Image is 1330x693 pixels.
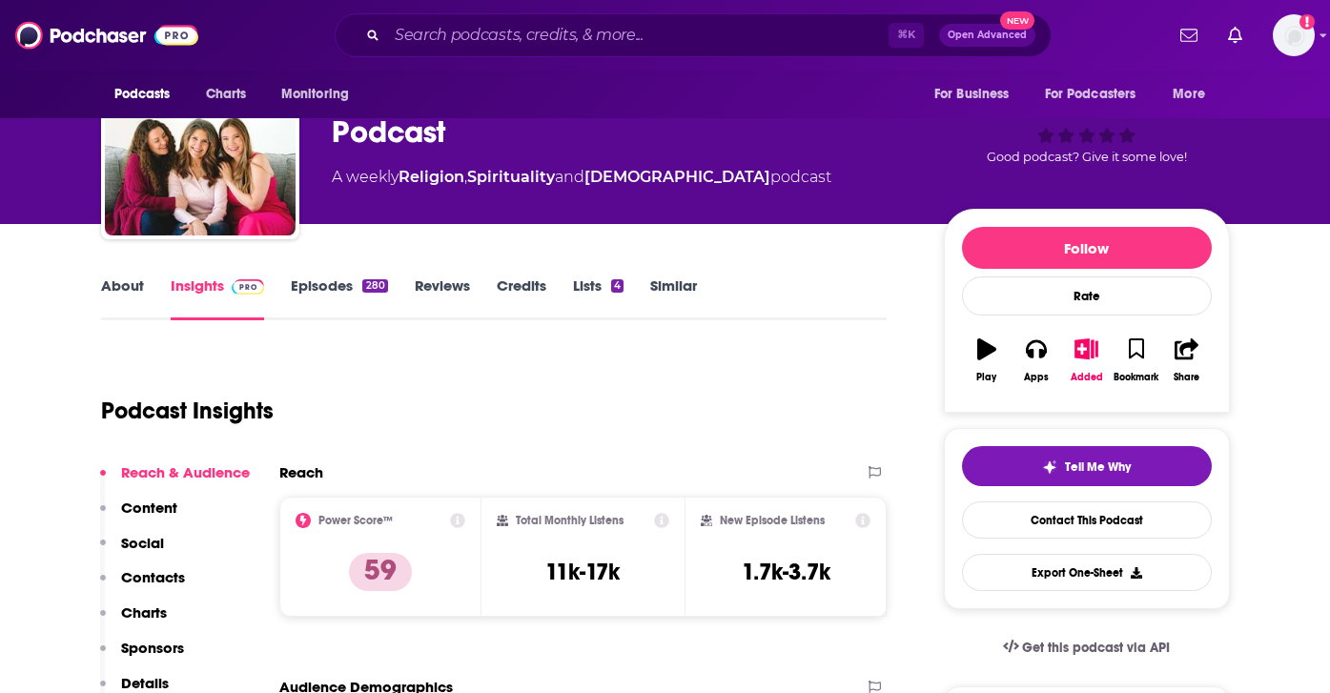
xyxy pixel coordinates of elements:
[921,76,1033,112] button: open menu
[1299,14,1315,30] svg: Add a profile image
[1071,372,1103,383] div: Added
[988,624,1186,671] a: Get this podcast via API
[987,150,1187,164] span: Good podcast? Give it some love!
[121,568,185,586] p: Contacts
[1033,76,1164,112] button: open menu
[611,279,624,293] div: 4
[545,558,620,586] h3: 11k-17k
[516,514,624,527] h2: Total Monthly Listens
[1220,19,1250,51] a: Show notifications dropdown
[1065,459,1131,475] span: Tell Me Why
[291,276,387,320] a: Episodes280
[194,76,258,112] a: Charts
[100,534,164,569] button: Social
[962,227,1212,269] button: Follow
[1273,14,1315,56] button: Show profile menu
[121,463,250,481] p: Reach & Audience
[962,326,1012,395] button: Play
[121,534,164,552] p: Social
[962,554,1212,591] button: Export One-Sheet
[584,168,770,186] a: [DEMOGRAPHIC_DATA]
[1273,14,1315,56] img: User Profile
[1045,81,1136,108] span: For Podcasters
[742,558,830,586] h3: 1.7k-3.7k
[962,501,1212,539] a: Contact This Podcast
[934,81,1010,108] span: For Business
[1159,76,1229,112] button: open menu
[555,168,584,186] span: and
[497,276,546,320] a: Credits
[318,514,393,527] h2: Power Score™
[121,499,177,517] p: Content
[1012,326,1061,395] button: Apps
[268,76,374,112] button: open menu
[1161,326,1211,395] button: Share
[1174,372,1199,383] div: Share
[415,276,470,320] a: Reviews
[114,81,171,108] span: Podcasts
[121,639,184,657] p: Sponsors
[387,20,889,51] input: Search podcasts, credits, & more...
[349,553,412,591] p: 59
[101,397,274,425] h1: Podcast Insights
[206,81,247,108] span: Charts
[962,446,1212,486] button: tell me why sparkleTell Me Why
[1061,326,1111,395] button: Added
[281,81,349,108] span: Monitoring
[100,463,250,499] button: Reach & Audience
[1112,326,1161,395] button: Bookmark
[948,31,1027,40] span: Open Advanced
[720,514,825,527] h2: New Episode Listens
[1042,459,1057,475] img: tell me why sparkle
[399,168,464,186] a: Religion
[467,168,555,186] a: Spirituality
[1173,81,1205,108] span: More
[121,603,167,622] p: Charts
[101,276,144,320] a: About
[121,674,169,692] p: Details
[332,166,831,189] div: A weekly podcast
[1114,372,1158,383] div: Bookmark
[464,168,467,186] span: ,
[232,279,265,295] img: Podchaser Pro
[889,23,924,48] span: ⌘ K
[1273,14,1315,56] span: Logged in as antonettefrontgate
[976,372,996,383] div: Play
[171,276,265,320] a: InsightsPodchaser Pro
[1022,640,1170,656] span: Get this podcast via API
[105,45,296,235] img: Coffee and Bible Time Podcast
[939,24,1035,47] button: Open AdvancedNew
[362,279,387,293] div: 280
[1024,372,1049,383] div: Apps
[573,276,624,320] a: Lists4
[335,13,1052,57] div: Search podcasts, credits, & more...
[100,499,177,534] button: Content
[101,76,195,112] button: open menu
[650,276,697,320] a: Similar
[15,17,198,53] img: Podchaser - Follow, Share and Rate Podcasts
[100,568,185,603] button: Contacts
[279,463,323,481] h2: Reach
[962,276,1212,316] div: Rate
[1000,11,1034,30] span: New
[100,639,184,674] button: Sponsors
[100,603,167,639] button: Charts
[1173,19,1205,51] a: Show notifications dropdown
